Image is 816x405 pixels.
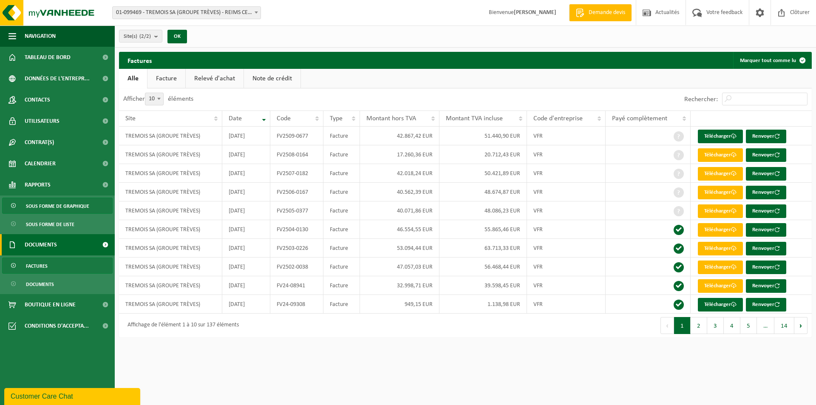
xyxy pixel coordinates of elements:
[527,258,605,276] td: VFR
[740,317,757,334] button: 5
[4,386,142,405] iframe: chat widget
[698,242,743,255] a: Télécharger
[119,183,222,201] td: TREMOIS SA (GROUPE TRÈVES)
[25,294,76,315] span: Boutique en ligne
[222,295,270,314] td: [DATE]
[123,318,239,333] div: Affichage de l'élément 1 à 10 sur 137 éléments
[2,276,113,292] a: Documents
[360,145,439,164] td: 17.260,36 EUR
[139,34,151,39] count: (2/2)
[774,317,794,334] button: 14
[25,47,71,68] span: Tableau de bord
[222,276,270,295] td: [DATE]
[26,276,54,292] span: Documents
[123,96,193,102] label: Afficher éléments
[222,201,270,220] td: [DATE]
[119,145,222,164] td: TREMOIS SA (GROUPE TRÈVES)
[125,115,136,122] span: Site
[323,127,360,145] td: Facture
[746,148,786,162] button: Renvoyer
[674,317,691,334] button: 1
[270,276,323,295] td: FV24-08941
[746,167,786,181] button: Renvoyer
[25,110,59,132] span: Utilisateurs
[222,239,270,258] td: [DATE]
[527,239,605,258] td: VFR
[270,164,323,183] td: FV2507-0182
[167,30,187,43] button: OK
[270,183,323,201] td: FV2506-0167
[698,204,743,218] a: Télécharger
[724,317,740,334] button: 4
[746,298,786,312] button: Renvoyer
[2,198,113,214] a: Sous forme de graphique
[222,258,270,276] td: [DATE]
[222,220,270,239] td: [DATE]
[119,69,147,88] a: Alle
[25,315,89,337] span: Conditions d'accepta...
[244,69,300,88] a: Note de crédit
[527,127,605,145] td: VFR
[533,115,583,122] span: Code d'entreprise
[222,164,270,183] td: [DATE]
[746,242,786,255] button: Renvoyer
[527,183,605,201] td: VFR
[270,145,323,164] td: FV2508-0164
[229,115,242,122] span: Date
[119,295,222,314] td: TREMOIS SA (GROUPE TRÈVES)
[439,295,527,314] td: 1.138,98 EUR
[323,295,360,314] td: Facture
[277,115,291,122] span: Code
[527,201,605,220] td: VFR
[119,30,162,42] button: Site(s)(2/2)
[660,317,674,334] button: Previous
[323,220,360,239] td: Facture
[119,258,222,276] td: TREMOIS SA (GROUPE TRÈVES)
[330,115,343,122] span: Type
[26,216,74,232] span: Sous forme de liste
[25,89,50,110] span: Contacts
[439,145,527,164] td: 20.712,43 EUR
[112,6,261,19] span: 01-099469 - TREMOIS SA (GROUPE TRÈVES) - REIMS CEDEX 2
[527,220,605,239] td: VFR
[612,115,667,122] span: Payé complètement
[2,258,113,274] a: Factures
[746,279,786,293] button: Renvoyer
[446,115,503,122] span: Montant TVA incluse
[733,52,811,69] button: Marquer tout comme lu
[119,239,222,258] td: TREMOIS SA (GROUPE TRÈVES)
[270,258,323,276] td: FV2502-0038
[746,204,786,218] button: Renvoyer
[698,298,743,312] a: Télécharger
[439,164,527,183] td: 50.421,89 EUR
[366,115,416,122] span: Montant hors TVA
[439,276,527,295] td: 39.598,45 EUR
[360,127,439,145] td: 42.867,42 EUR
[270,127,323,145] td: FV2509-0677
[698,148,743,162] a: Télécharger
[698,130,743,143] a: Télécharger
[26,258,48,274] span: Factures
[684,96,718,103] label: Rechercher:
[119,127,222,145] td: TREMOIS SA (GROUPE TRÈVES)
[746,186,786,199] button: Renvoyer
[439,201,527,220] td: 48.086,23 EUR
[698,186,743,199] a: Télécharger
[323,239,360,258] td: Facture
[25,25,56,47] span: Navigation
[698,223,743,237] a: Télécharger
[145,93,163,105] span: 10
[527,276,605,295] td: VFR
[698,279,743,293] a: Télécharger
[360,258,439,276] td: 47.057,03 EUR
[222,183,270,201] td: [DATE]
[757,317,774,334] span: …
[360,164,439,183] td: 42.018,24 EUR
[186,69,244,88] a: Relevé d'achat
[746,130,786,143] button: Renvoyer
[25,174,51,195] span: Rapports
[113,7,261,19] span: 01-099469 - TREMOIS SA (GROUPE TRÈVES) - REIMS CEDEX 2
[360,295,439,314] td: 949,15 EUR
[270,295,323,314] td: FV24-09308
